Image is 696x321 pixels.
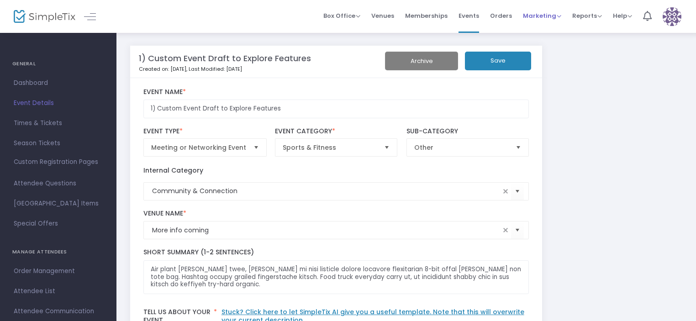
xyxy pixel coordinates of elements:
label: Event Category [275,127,398,136]
span: Orders [490,4,512,27]
span: Season Tickets [14,137,103,149]
span: clear [500,186,511,197]
button: Select [511,182,524,200]
input: Select Event Internal Category [152,186,501,196]
m-panel-title: 1) Custom Event Draft to Explore Features [139,52,311,64]
button: Select [511,221,524,240]
span: Help [613,11,632,20]
label: Event Name [143,88,529,96]
span: Attendee List [14,285,103,297]
span: Times & Tickets [14,117,103,129]
span: Attendee Communication [14,305,103,317]
input: Select Venue [152,226,501,235]
button: Select [380,139,393,156]
span: Attendee Questions [14,178,103,189]
label: Venue Name [143,210,529,218]
input: Enter Event Name [143,100,529,118]
h4: GENERAL [12,55,104,73]
span: Venues [371,4,394,27]
span: Box Office [323,11,360,20]
span: Event Details [14,97,103,109]
button: Save [465,52,531,70]
span: Marketing [523,11,561,20]
span: Special Offers [14,218,103,230]
span: Short Summary (1-2 Sentences) [143,247,254,257]
label: Internal Category [143,166,203,175]
span: Sports & Fitness [283,143,377,152]
label: Sub-Category [406,127,529,136]
span: Memberships [405,4,448,27]
h4: MANAGE ATTENDEES [12,243,104,261]
span: [GEOGRAPHIC_DATA] Items [14,198,103,210]
span: clear [500,225,511,236]
p: Created on: [DATE] [139,65,402,73]
span: Order Management [14,265,103,277]
span: Other [414,143,509,152]
span: Meeting or Networking Event [151,143,246,152]
button: Select [250,139,263,156]
label: Event Type [143,127,267,136]
button: Archive [385,52,458,70]
span: Reports [572,11,602,20]
span: , Last Modified: [DATE] [186,65,242,73]
span: Events [459,4,479,27]
span: Dashboard [14,77,103,89]
span: Custom Registration Pages [14,158,98,167]
button: Select [512,139,525,156]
